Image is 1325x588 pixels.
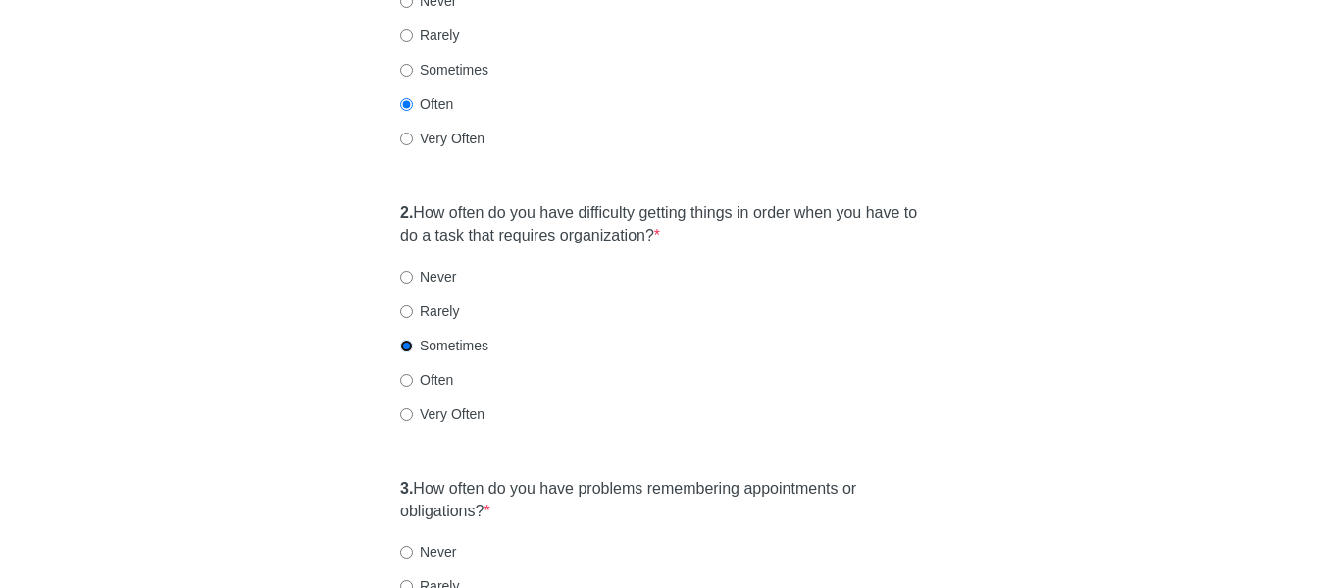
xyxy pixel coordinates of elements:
[400,64,413,77] input: Sometimes
[400,133,413,145] input: Very Often
[400,267,456,287] label: Never
[400,370,453,390] label: Often
[400,301,459,321] label: Rarely
[400,340,413,352] input: Sometimes
[400,305,413,318] input: Rarely
[400,29,413,42] input: Rarely
[400,542,456,561] label: Never
[400,60,488,80] label: Sometimes
[400,408,413,421] input: Very Often
[400,129,484,148] label: Very Often
[400,480,413,497] strong: 3.
[400,546,413,559] input: Never
[400,336,488,355] label: Sometimes
[400,26,459,45] label: Rarely
[400,94,453,114] label: Often
[400,202,925,247] label: How often do you have difficulty getting things in order when you have to do a task that requires...
[400,98,413,111] input: Often
[400,204,413,221] strong: 2.
[400,404,484,424] label: Very Often
[400,271,413,284] input: Never
[400,478,925,523] label: How often do you have problems remembering appointments or obligations?
[400,374,413,387] input: Often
